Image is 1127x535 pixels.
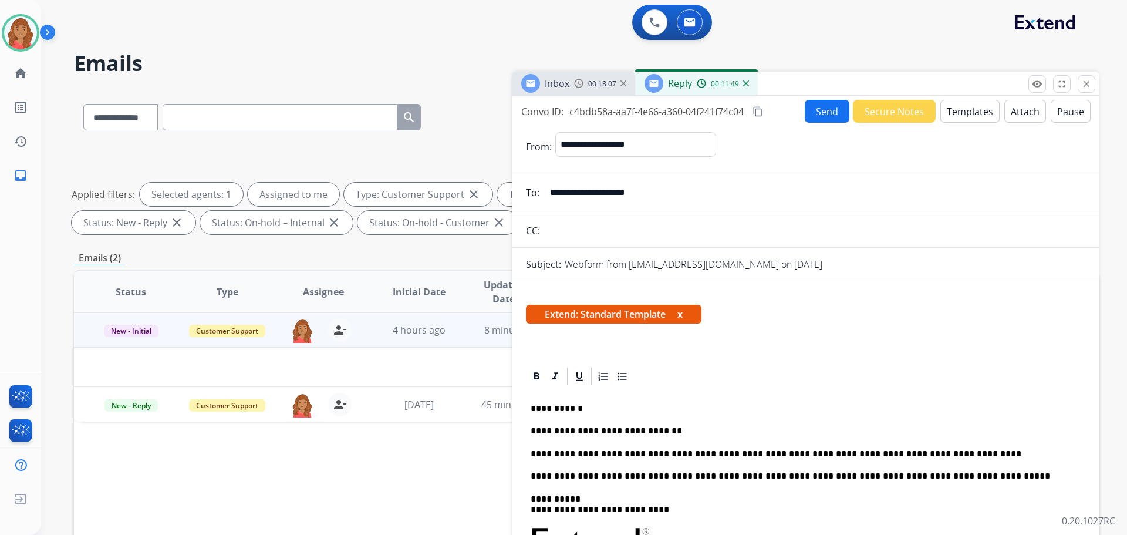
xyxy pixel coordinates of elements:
button: Pause [1051,100,1091,123]
p: Convo ID: [521,105,563,119]
img: agent-avatar [291,318,314,343]
span: 45 minutes ago [481,398,549,411]
span: Status [116,285,146,299]
mat-icon: person_remove [333,398,347,412]
mat-icon: close [1081,79,1092,89]
span: 8 minutes ago [484,324,547,337]
mat-icon: list_alt [14,100,28,115]
img: avatar [4,16,37,49]
span: c4bdb58a-aa7f-4e66-a360-04f241f74c04 [569,105,744,118]
mat-icon: close [170,216,184,230]
div: Selected agents: 1 [140,183,243,206]
p: Applied filters: [72,187,135,201]
mat-icon: remove_red_eye [1032,79,1042,89]
button: Secure Notes [853,100,936,123]
img: agent-avatar [291,393,314,418]
span: Inbox [545,77,569,90]
p: Emails (2) [74,251,126,265]
span: Reply [668,77,692,90]
div: Ordered List [595,368,612,385]
mat-icon: home [14,66,28,80]
span: Customer Support [189,399,265,412]
div: Type: Customer Support [344,183,492,206]
h2: Emails [74,52,1099,75]
span: 00:11:49 [711,79,739,89]
span: New - Initial [104,325,158,337]
div: Underline [571,368,588,385]
button: Send [805,100,849,123]
span: New - Reply [104,399,158,412]
mat-icon: close [492,216,506,230]
span: Initial Date [393,285,446,299]
div: Bullet List [613,368,631,385]
div: Italic [546,368,564,385]
p: 0.20.1027RC [1062,514,1115,528]
span: [DATE] [404,398,434,411]
mat-icon: person_remove [333,323,347,337]
mat-icon: search [402,110,416,125]
mat-icon: inbox [14,169,28,183]
p: From: [526,140,552,154]
span: Type [217,285,238,299]
div: Type: Shipping Protection [497,183,651,206]
button: Attach [1004,100,1046,123]
div: Bold [528,368,545,385]
mat-icon: close [467,187,481,201]
mat-icon: close [327,216,341,230]
div: Assigned to me [248,183,339,206]
mat-icon: fullscreen [1057,79,1067,89]
button: x [677,307,683,321]
p: Webform from [EMAIL_ADDRESS][DOMAIN_NAME] on [DATE] [565,257,822,271]
p: To: [526,186,539,200]
div: Status: On-hold - Customer [357,211,518,234]
div: Status: New - Reply [72,211,195,234]
span: Assignee [303,285,344,299]
span: Customer Support [189,325,265,337]
p: CC: [526,224,540,238]
span: Extend: Standard Template [526,305,701,324]
button: Templates [940,100,1000,123]
mat-icon: history [14,134,28,149]
span: Updated Date [477,278,531,306]
span: 4 hours ago [393,324,446,337]
div: Status: On-hold – Internal [200,211,353,234]
p: Subject: [526,257,561,271]
span: 00:18:07 [588,79,616,89]
mat-icon: content_copy [753,106,763,117]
